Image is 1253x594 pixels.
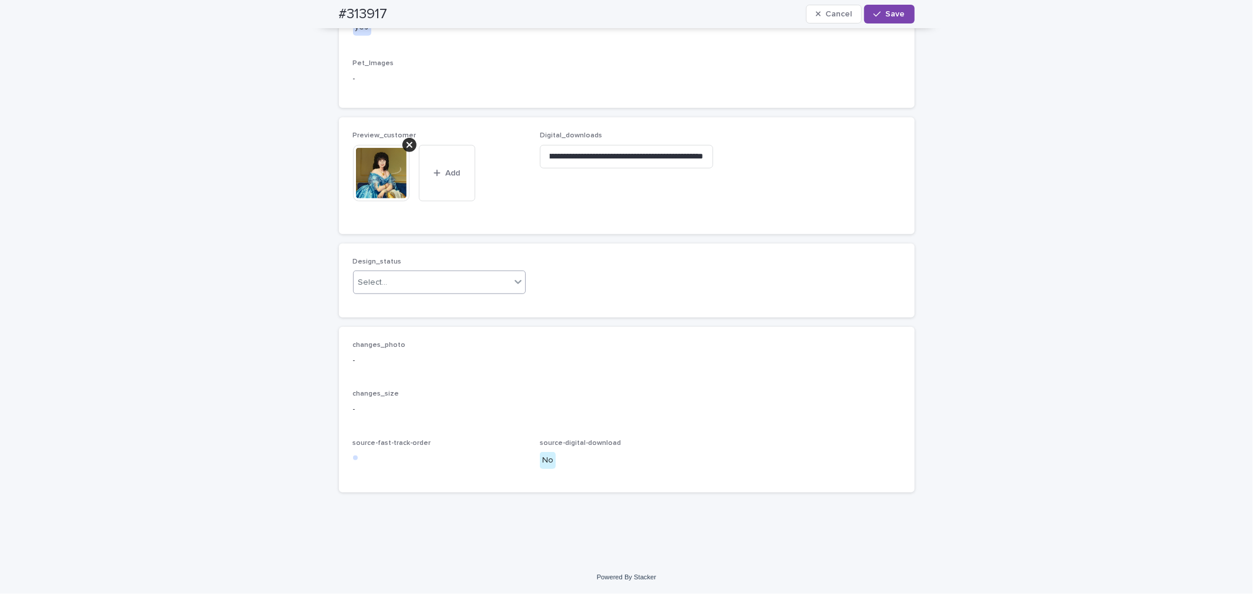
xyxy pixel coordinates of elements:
span: Digital_downloads [540,132,602,139]
button: Add [419,145,475,201]
button: Cancel [806,5,862,23]
span: Design_status [353,258,402,265]
span: Preview_customer [353,132,416,139]
span: Cancel [825,10,852,18]
p: - [353,403,901,416]
h2: #313917 [339,6,388,23]
div: Select... [358,276,388,289]
p: - [353,73,901,85]
span: Save [886,10,905,18]
span: Pet_Images [353,60,394,67]
div: No [540,452,556,469]
span: source-digital-download [540,440,621,447]
span: changes_photo [353,342,406,349]
span: source-fast-track-order [353,440,431,447]
button: Save [864,5,914,23]
span: changes_size [353,390,399,397]
span: Add [445,169,460,177]
a: Powered By Stacker [597,573,656,580]
p: - [353,355,901,367]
